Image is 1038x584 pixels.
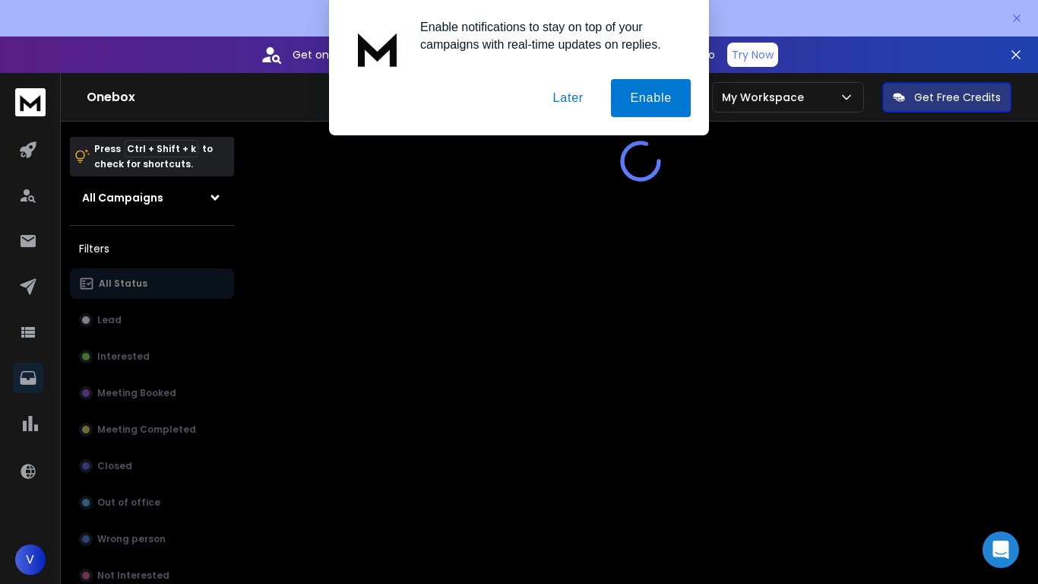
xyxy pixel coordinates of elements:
button: V [15,544,46,575]
img: notification icon [347,18,408,79]
h3: Filters [70,238,234,259]
h1: All Campaigns [82,190,163,205]
span: Ctrl + Shift + k [125,140,198,157]
div: Open Intercom Messenger [983,532,1019,568]
button: All Campaigns [70,182,234,213]
button: Later [533,79,602,117]
div: Enable notifications to stay on top of your campaigns with real-time updates on replies. [408,18,691,53]
button: Enable [611,79,691,117]
p: Press to check for shortcuts. [94,141,213,172]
